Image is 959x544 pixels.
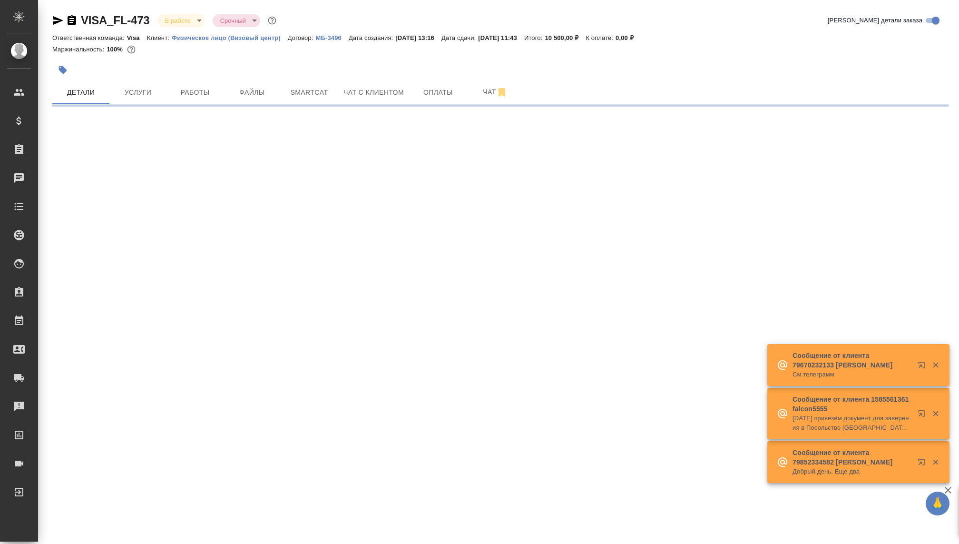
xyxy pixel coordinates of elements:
[157,14,205,27] div: В работе
[586,34,616,41] p: К оплате:
[147,34,172,41] p: Клиент:
[441,34,478,41] p: Дата сдачи:
[926,361,945,369] button: Закрыть
[52,59,73,80] button: Добавить тэг
[172,34,288,41] p: Физическое лицо (Визовый центр)
[52,46,107,53] p: Маржинальность:
[217,17,249,25] button: Срочный
[229,87,275,99] span: Файлы
[115,87,161,99] span: Услуги
[395,34,441,41] p: [DATE] 13:16
[286,87,332,99] span: Smartcat
[343,87,404,99] span: Чат с клиентом
[912,453,935,475] button: Открыть в новой вкладке
[415,87,461,99] span: Оплаты
[793,370,911,379] p: См.телеграмм
[524,34,545,41] p: Итого:
[926,458,945,466] button: Закрыть
[172,87,218,99] span: Работы
[81,14,150,27] a: VISA_FL-473
[213,14,260,27] div: В работе
[912,404,935,427] button: Открыть в новой вкладке
[478,34,524,41] p: [DATE] 11:43
[315,34,348,41] p: МБ-3496
[793,351,911,370] p: Сообщение от клиента 79670232133 [PERSON_NAME]
[793,414,911,433] p: [DATE] привезём документ для заверения в Посольстве [GEOGRAPHIC_DATA], как обсуждали
[496,87,508,98] svg: Отписаться
[172,33,288,41] a: Физическое лицо (Визовый центр)
[349,34,395,41] p: Дата создания:
[266,14,278,27] button: Доп статусы указывают на важность/срочность заказа
[616,34,641,41] p: 0,00 ₽
[52,15,64,26] button: Скопировать ссылку для ЯМессенджера
[912,356,935,378] button: Открыть в новой вкладке
[545,34,586,41] p: 10 500,00 ₽
[926,409,945,418] button: Закрыть
[472,86,518,98] span: Чат
[793,395,911,414] p: Сообщение от клиента 1585561361 falcon5555
[162,17,194,25] button: В работе
[125,43,137,56] button: 0.00 RUB;
[127,34,147,41] p: Visa
[288,34,316,41] p: Договор:
[66,15,78,26] button: Скопировать ссылку
[828,16,922,25] span: [PERSON_NAME] детали заказа
[58,87,104,99] span: Детали
[793,467,911,476] p: Добрый день. Еще два
[793,448,911,467] p: Сообщение от клиента 79852334582 [PERSON_NAME]
[107,46,125,53] p: 100%
[315,33,348,41] a: МБ-3496
[52,34,127,41] p: Ответственная команда:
